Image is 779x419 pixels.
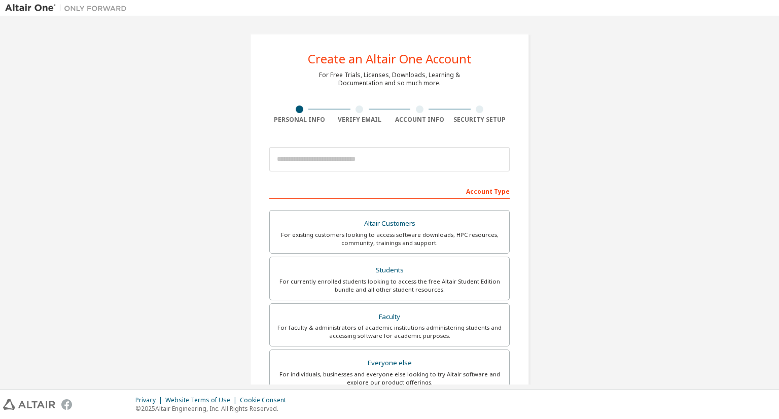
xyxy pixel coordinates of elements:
div: Website Terms of Use [165,396,240,404]
div: Create an Altair One Account [308,53,472,65]
div: Account Type [269,183,510,199]
div: Account Info [389,116,450,124]
div: Faculty [276,310,503,324]
div: For individuals, businesses and everyone else looking to try Altair software and explore our prod... [276,370,503,387]
div: For existing customers looking to access software downloads, HPC resources, community, trainings ... [276,231,503,247]
div: For Free Trials, Licenses, Downloads, Learning & Documentation and so much more. [319,71,460,87]
div: Students [276,263,503,277]
img: Altair One [5,3,132,13]
div: Security Setup [450,116,510,124]
div: Verify Email [330,116,390,124]
img: altair_logo.svg [3,399,55,410]
img: facebook.svg [61,399,72,410]
div: Everyone else [276,356,503,370]
div: For currently enrolled students looking to access the free Altair Student Edition bundle and all ... [276,277,503,294]
div: Cookie Consent [240,396,292,404]
div: Altair Customers [276,217,503,231]
div: Privacy [135,396,165,404]
div: For faculty & administrators of academic institutions administering students and accessing softwa... [276,324,503,340]
p: © 2025 Altair Engineering, Inc. All Rights Reserved. [135,404,292,413]
div: Personal Info [269,116,330,124]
